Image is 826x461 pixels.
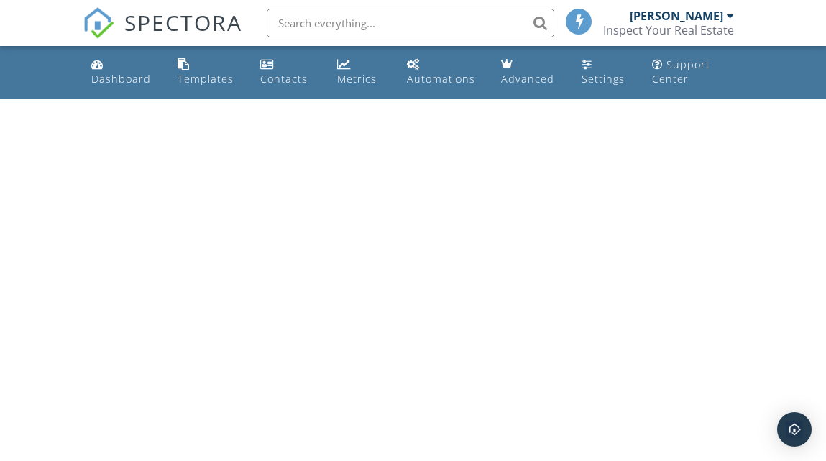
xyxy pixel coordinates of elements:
a: Contacts [254,52,320,93]
a: Metrics [331,52,390,93]
a: Settings [576,52,635,93]
a: Support Center [646,52,740,93]
div: Contacts [260,72,308,86]
div: Inspect Your Real Estate [603,23,734,37]
div: Open Intercom Messenger [777,412,812,447]
div: Metrics [337,72,377,86]
img: The Best Home Inspection Software - Spectora [83,7,114,39]
div: Advanced [501,72,554,86]
a: Advanced [495,52,564,93]
input: Search everything... [267,9,554,37]
div: [PERSON_NAME] [630,9,723,23]
a: Dashboard [86,52,160,93]
a: Templates [172,52,243,93]
div: Dashboard [91,72,151,86]
div: Settings [582,72,625,86]
div: Automations [407,72,475,86]
a: Automations (Basic) [401,52,484,93]
span: SPECTORA [124,7,242,37]
a: SPECTORA [83,19,242,50]
div: Support Center [652,58,710,86]
div: Templates [178,72,234,86]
